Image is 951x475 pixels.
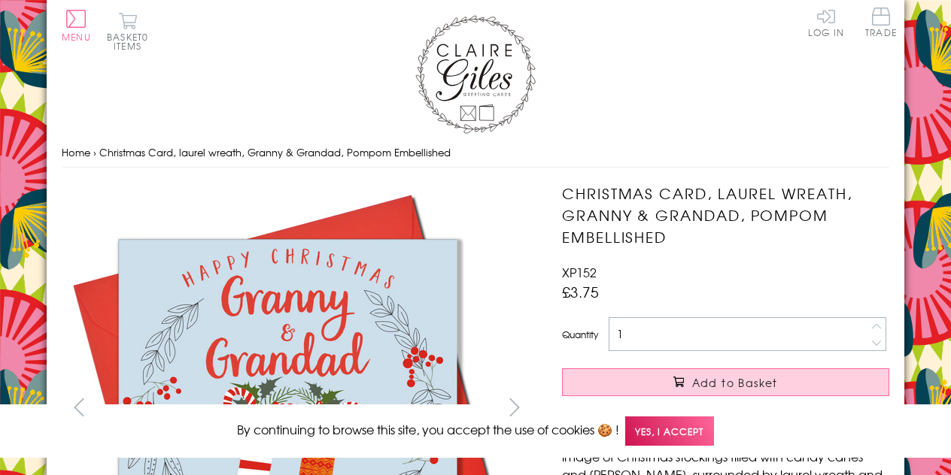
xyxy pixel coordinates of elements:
nav: breadcrumbs [62,138,889,168]
label: Quantity [562,328,598,341]
button: Menu [62,10,91,41]
button: next [498,390,532,424]
button: Add to Basket [562,368,889,396]
span: Yes, I accept [625,416,714,446]
button: prev [62,390,96,424]
h1: Christmas Card, laurel wreath, Granny & Grandad, Pompom Embellished [562,183,889,247]
span: Trade [865,8,897,37]
a: Log In [808,8,844,37]
img: Claire Giles Greetings Cards [415,15,536,134]
span: XP152 [562,263,597,281]
span: £3.75 [562,281,599,302]
button: Basket0 items [107,12,148,50]
span: Christmas Card, laurel wreath, Granny & Grandad, Pompom Embellished [99,145,451,159]
a: Home [62,145,90,159]
span: › [93,145,96,159]
span: Add to Basket [692,375,778,390]
a: Trade [865,8,897,40]
span: Menu [62,30,91,44]
span: 0 items [114,30,148,53]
